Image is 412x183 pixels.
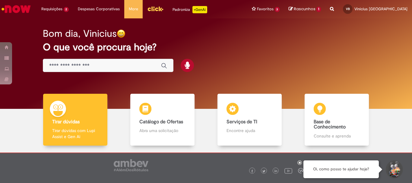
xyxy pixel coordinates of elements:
img: happy-face.png [117,29,125,38]
h2: O que você procura hoje? [43,42,369,52]
span: Rascunhos [294,6,315,12]
p: Encontre ajuda [227,128,272,134]
span: More [129,6,138,12]
p: Consulte e aprenda [314,133,360,139]
h2: Bom dia, Vinicius [43,28,117,39]
a: Base de Conhecimento Consulte e aprenda [293,94,380,146]
b: Tirar dúvidas [52,119,80,125]
span: Requisições [41,6,62,12]
div: Padroniza [173,6,207,13]
p: Tirar dúvidas com Lupi Assist e Gen Ai [52,128,98,140]
a: Tirar dúvidas Tirar dúvidas com Lupi Assist e Gen Ai [32,94,119,146]
span: 1 [316,7,321,12]
b: Serviços de TI [227,119,257,125]
img: logo_footer_linkedin.png [274,169,277,173]
img: logo_footer_ambev_rotulo_gray.png [114,159,148,171]
img: logo_footer_twitter.png [262,170,265,173]
span: VB [346,7,350,11]
img: logo_footer_youtube.png [284,167,292,175]
a: Rascunhos [289,6,321,12]
span: Vinicius [GEOGRAPHIC_DATA] [354,6,407,11]
span: Despesas Corporativas [78,6,120,12]
span: 3 [275,7,280,12]
img: logo_footer_facebook.png [251,170,254,173]
a: Catálogo de Ofertas Abra uma solicitação [119,94,206,146]
b: Catálogo de Ofertas [139,119,183,125]
button: Iniciar Conversa de Suporte [385,160,403,178]
img: click_logo_yellow_360x200.png [147,4,163,13]
p: Abra uma solicitação [139,128,185,134]
a: Serviços de TI Encontre ajuda [206,94,293,146]
div: Oi, como posso te ajudar hoje? [303,160,379,178]
p: +GenAi [192,6,207,13]
span: Favoritos [257,6,274,12]
img: ServiceNow [1,3,32,15]
span: 2 [64,7,69,12]
b: Base de Conhecimento [314,119,346,130]
img: logo_footer_workplace.png [298,168,303,173]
